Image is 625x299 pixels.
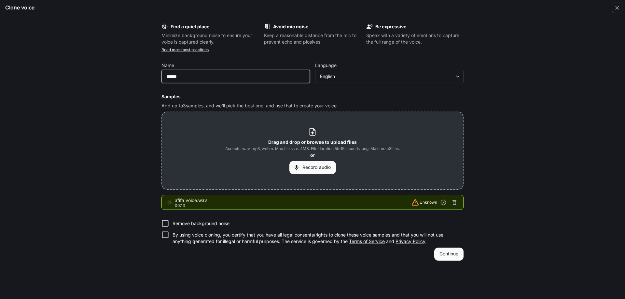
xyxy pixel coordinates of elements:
span: Unknown [420,199,437,206]
a: Read more best practices [161,47,209,52]
p: Minimize background noise to ensure your voice is captured clearly. [161,32,259,45]
b: Be expressive [375,24,406,29]
h6: Samples [161,93,464,100]
h5: Clone voice [5,4,35,11]
button: Record audio [289,161,336,174]
p: Name [161,63,174,68]
p: 00:13 [175,204,411,208]
p: Speak with a variety of emotions to capture the full range of the voice. [366,32,464,45]
span: afifa voice.wav [175,197,411,204]
a: Terms of Service [349,238,385,244]
b: or [310,152,315,158]
div: English [320,73,453,80]
b: Drag and drop or browse to upload files [268,139,357,145]
p: Language [315,63,337,68]
b: Find a quiet place [171,24,209,29]
p: Remove background noise [173,220,229,227]
p: Add up to 3 samples, and we'll pick the best one, and use that to create your voice [161,102,464,109]
div: English [315,73,463,80]
svg: Detected language: Unknown doesn't match selected language: EN [411,198,420,207]
span: Accepts: wav, mp3, webm. Max file size: 4MB. File duration 5 to 15 seconds long. Maximum 3 files. [225,145,400,152]
b: Avoid mic noise [273,24,308,29]
p: By using voice cloning, you certify that you have all legal consents/rights to clone these voice ... [173,232,458,245]
button: Continue [434,248,464,261]
p: Keep a reasonable distance from the mic to prevent echo and plosives. [264,32,361,45]
a: Privacy Policy [396,238,425,244]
